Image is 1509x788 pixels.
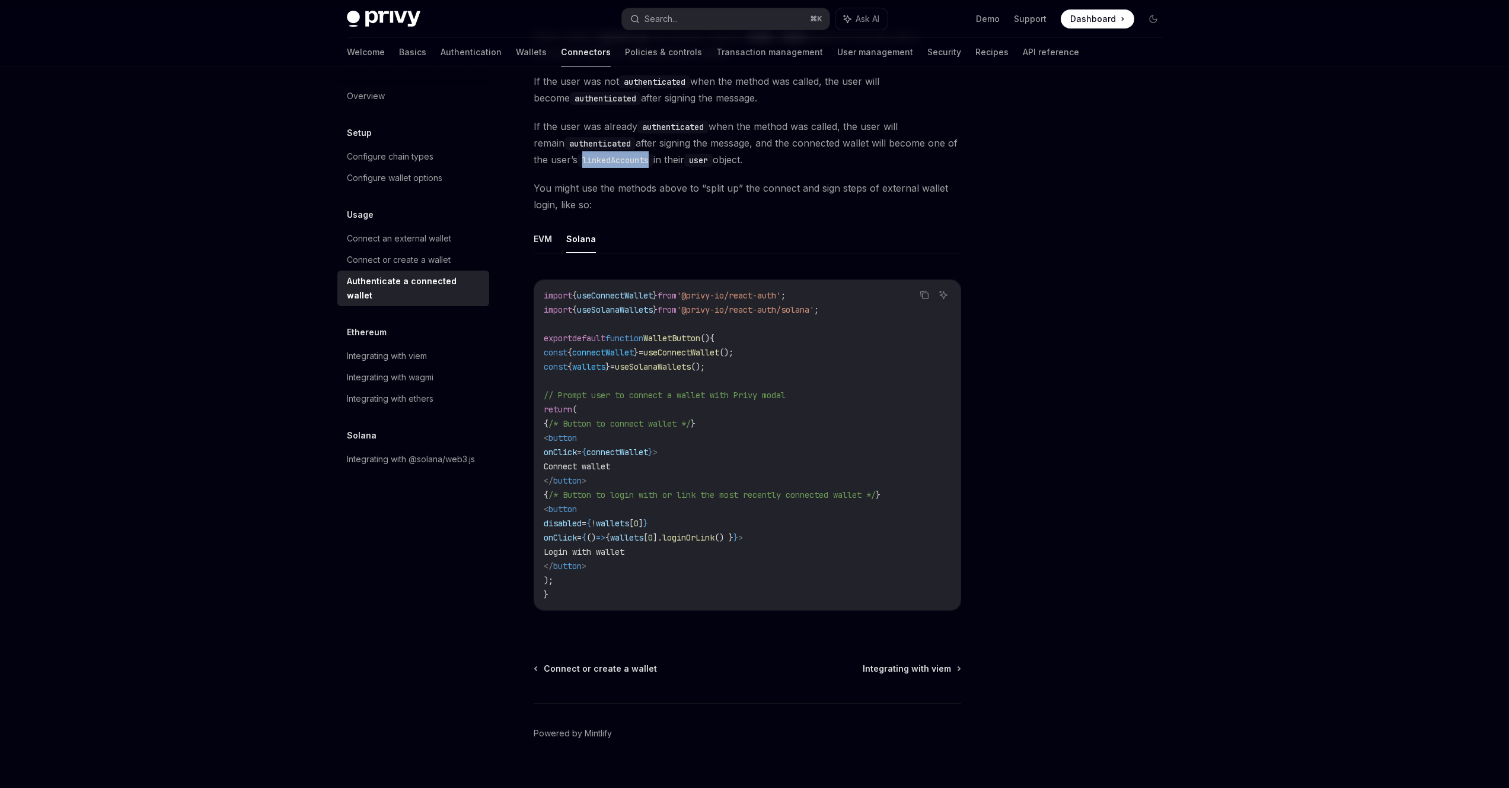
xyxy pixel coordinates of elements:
[684,154,713,167] code: user
[643,347,719,358] span: useConnectWallet
[347,38,385,66] a: Welcome
[535,663,657,675] a: Connect or create a wallet
[1023,38,1079,66] a: API reference
[572,347,634,358] span: connectWallet
[677,290,781,301] span: '@privy-io/react-auth'
[347,208,374,222] h5: Usage
[658,304,677,315] span: from
[605,361,610,372] span: }
[337,146,489,167] a: Configure chain types
[337,271,489,306] a: Authenticate a connected wallet
[567,361,572,372] span: {
[662,532,714,543] span: loginOrLink
[544,589,548,600] span: }
[658,290,677,301] span: from
[544,447,577,457] span: onClick
[596,532,605,543] span: =>
[566,225,596,253] button: Solana
[691,418,696,429] span: }
[544,361,567,372] span: const
[738,532,743,543] span: >
[643,333,700,344] span: WalletButton
[544,461,610,472] span: Connect wallet
[810,14,822,24] span: ⌘ K
[586,447,648,457] span: connectWallet
[643,518,648,529] span: }
[337,249,489,271] a: Connect or create a wallet
[544,561,553,571] span: </
[544,290,572,301] span: import
[553,475,582,486] span: button
[1070,13,1116,25] span: Dashboard
[572,304,577,315] span: {
[586,518,591,529] span: {
[637,120,709,134] code: authenticated
[653,304,658,315] span: }
[1144,9,1163,28] button: Toggle dark mode
[835,8,888,30] button: Ask AI
[544,475,553,486] span: </
[714,532,733,543] span: () }
[337,167,489,189] a: Configure wallet options
[544,490,548,500] span: {
[917,287,932,303] button: Copy the contents from the code block
[610,532,643,543] span: wallets
[534,180,961,213] span: You might use the methods above to “split up” the connect and sign steps of external wallet login...
[577,532,582,543] span: =
[347,452,475,466] div: Integrating with @solana/web3.js
[716,38,823,66] a: Transaction management
[863,663,960,675] a: Integrating with viem
[534,118,961,168] span: If the user was already when the method was called, the user will remain after signing the messag...
[610,361,615,372] span: =
[622,8,830,30] button: Search...⌘K
[337,85,489,107] a: Overview
[544,404,572,415] span: return
[548,433,577,443] span: button
[347,253,451,267] div: Connect or create a wallet
[1061,9,1134,28] a: Dashboard
[863,663,951,675] span: Integrating with viem
[441,38,502,66] a: Authentication
[586,532,596,543] span: ()
[629,518,634,529] span: [
[544,304,572,315] span: import
[634,347,639,358] span: }
[567,347,572,358] span: {
[700,333,710,344] span: ()
[643,532,648,543] span: [
[634,518,639,529] span: 0
[625,38,702,66] a: Policies & controls
[876,490,880,500] span: }
[347,89,385,103] div: Overview
[975,38,1009,66] a: Recipes
[544,532,577,543] span: onClick
[677,304,814,315] span: '@privy-io/react-auth/solana'
[347,171,442,185] div: Configure wallet options
[1014,13,1047,25] a: Support
[976,13,1000,25] a: Demo
[347,392,433,406] div: Integrating with ethers
[516,38,547,66] a: Wallets
[582,532,586,543] span: {
[648,447,653,457] span: }
[582,447,586,457] span: {
[347,126,372,140] h5: Setup
[596,518,629,529] span: wallets
[615,361,691,372] span: useSolanaWallets
[837,38,913,66] a: User management
[582,518,586,529] span: =
[337,345,489,367] a: Integrating with viem
[645,12,678,26] div: Search...
[577,447,582,457] span: =
[548,418,691,429] span: /* Button to connect wallet */
[544,575,553,586] span: );
[548,490,876,500] span: /* Button to login with or link the most recently connected wallet */
[544,504,548,514] span: <
[544,663,657,675] span: Connect or create a wallet
[572,361,605,372] span: wallets
[570,92,641,105] code: authenticated
[347,274,482,303] div: Authenticate a connected wallet
[572,404,577,415] span: (
[605,532,610,543] span: {
[572,333,605,344] span: default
